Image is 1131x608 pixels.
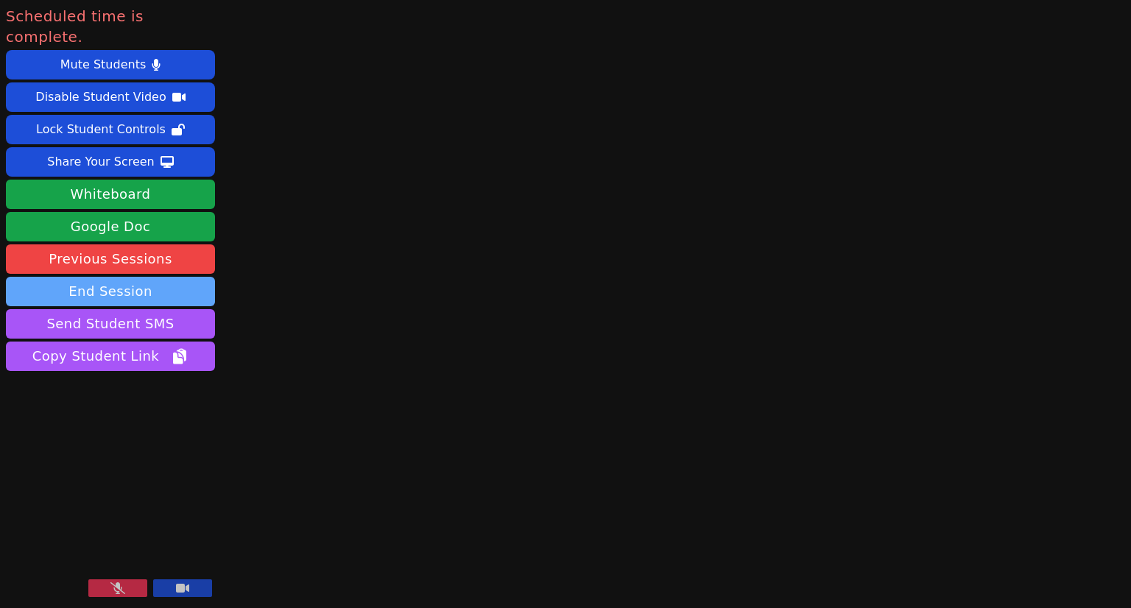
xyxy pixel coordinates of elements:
[35,85,166,109] div: Disable Student Video
[32,346,188,367] span: Copy Student Link
[6,309,215,339] button: Send Student SMS
[6,212,215,241] a: Google Doc
[6,50,215,79] button: Mute Students
[6,115,215,144] button: Lock Student Controls
[6,6,215,47] span: Scheduled time is complete.
[6,180,215,209] button: Whiteboard
[36,118,166,141] div: Lock Student Controls
[6,342,215,371] button: Copy Student Link
[6,244,215,274] a: Previous Sessions
[60,53,146,77] div: Mute Students
[47,150,155,174] div: Share Your Screen
[6,277,215,306] button: End Session
[6,82,215,112] button: Disable Student Video
[6,147,215,177] button: Share Your Screen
